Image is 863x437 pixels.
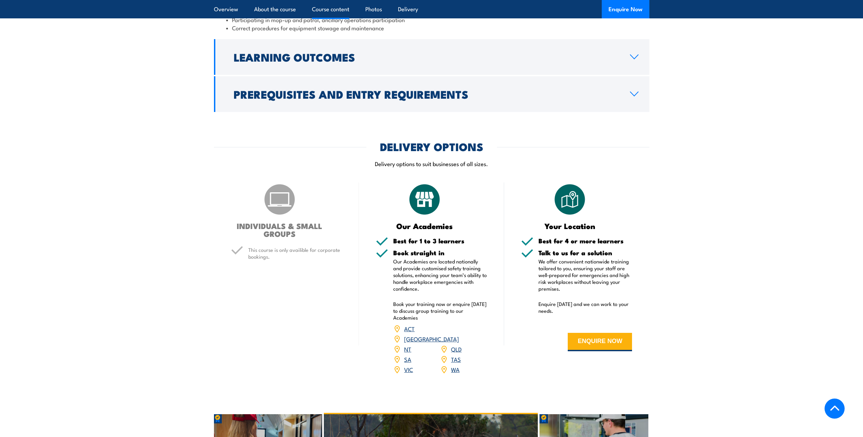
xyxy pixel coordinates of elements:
[234,52,619,62] h2: Learning Outcomes
[404,335,459,343] a: [GEOGRAPHIC_DATA]
[214,39,649,75] a: Learning Outcomes
[214,76,649,112] a: Prerequisites and Entry Requirements
[451,345,462,353] a: QLD
[451,355,461,363] a: TAS
[226,24,637,32] li: Correct procedures for equipment stowage and maintenance
[214,160,649,167] p: Delivery options to suit businesses of all sizes.
[248,246,342,260] p: This course is only availible for corporate bookings.
[231,222,329,238] h3: INDIVIDUALS & SMALL GROUPS
[404,355,411,363] a: SA
[376,222,474,230] h3: Our Academies
[521,222,619,230] h3: Your Location
[404,365,413,373] a: VIC
[568,333,632,351] button: ENQUIRE NOW
[393,258,487,292] p: Our Academies are located nationally and provide customised safety training solutions, enhancing ...
[538,301,632,314] p: Enquire [DATE] and we can work to your needs.
[538,258,632,292] p: We offer convenient nationwide training tailored to you, ensuring your staff are well-prepared fo...
[393,301,487,321] p: Book your training now or enquire [DATE] to discuss group training to our Academies
[451,365,460,373] a: WA
[404,324,415,333] a: ACT
[226,16,637,23] li: Participating in mop-up and patrol, ancillary operations participation
[538,249,632,256] h5: Talk to us for a solution
[380,142,483,151] h2: DELIVERY OPTIONS
[393,238,487,244] h5: Best for 1 to 3 learners
[393,249,487,256] h5: Book straight in
[404,345,411,353] a: NT
[538,238,632,244] h5: Best for 4 or more learners
[234,89,619,99] h2: Prerequisites and Entry Requirements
